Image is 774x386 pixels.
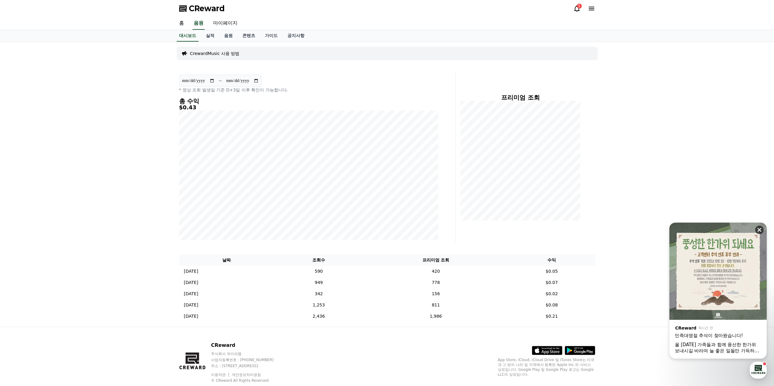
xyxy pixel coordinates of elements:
span: 설정 [94,202,101,207]
th: 조회수 [274,254,363,266]
span: 홈 [19,202,23,207]
td: $0.02 [508,288,595,299]
p: [DATE] [184,268,198,275]
div: 5 [577,4,582,9]
span: 대화 [56,202,63,207]
p: * 영상 조회 발생일 기준 D+3일 이후 확인이 가능합니다. [179,87,438,93]
a: 대화 [40,193,78,208]
a: CrewardMusic 사용 방법 [190,50,240,56]
td: $0.07 [508,277,595,288]
p: App Store, iCloud, iCloud Drive 및 iTunes Store는 미국과 그 밖의 나라 및 지역에서 등록된 Apple Inc.의 서비스 상표입니다. Goo... [498,357,595,377]
a: 이용약관 [211,373,230,377]
h5: $0.43 [179,104,438,111]
td: 778 [363,277,508,288]
p: [DATE] [184,279,198,286]
p: [DATE] [184,313,198,319]
td: 1,253 [274,299,363,311]
a: 마이페이지 [208,17,242,30]
p: 주식회사 와이피랩 [211,351,285,356]
td: 342 [274,288,363,299]
a: 개인정보처리방침 [232,373,261,377]
p: 주소 : [STREET_ADDRESS] [211,364,285,368]
h4: 프리미엄 조회 [460,94,581,101]
a: 설정 [78,193,117,208]
td: 949 [274,277,363,288]
td: 811 [363,299,508,311]
a: 5 [573,5,581,12]
p: [DATE] [184,302,198,308]
span: CReward [189,4,225,13]
a: 홈 [2,193,40,208]
th: 날짜 [179,254,274,266]
a: 공지사항 [283,30,309,42]
td: 1,986 [363,311,508,322]
a: 가이드 [260,30,283,42]
p: © CReward All Rights Reserved. [211,378,285,383]
a: 음원 [219,30,238,42]
h4: 총 수익 [179,98,438,104]
th: 수익 [508,254,595,266]
td: 156 [363,288,508,299]
td: 590 [274,266,363,277]
td: 2,436 [274,311,363,322]
a: CReward [179,4,225,13]
p: CReward [211,342,285,349]
th: 프리미엄 조회 [363,254,508,266]
p: ~ [218,77,222,84]
a: 홈 [174,17,189,30]
td: $0.21 [508,311,595,322]
td: $0.08 [508,299,595,311]
a: 콘텐츠 [238,30,260,42]
td: $0.05 [508,266,595,277]
a: 실적 [201,30,219,42]
a: 음원 [193,17,205,30]
p: 사업자등록번호 : [PHONE_NUMBER] [211,357,285,362]
a: 대시보드 [177,30,199,42]
td: 420 [363,266,508,277]
p: [DATE] [184,291,198,297]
